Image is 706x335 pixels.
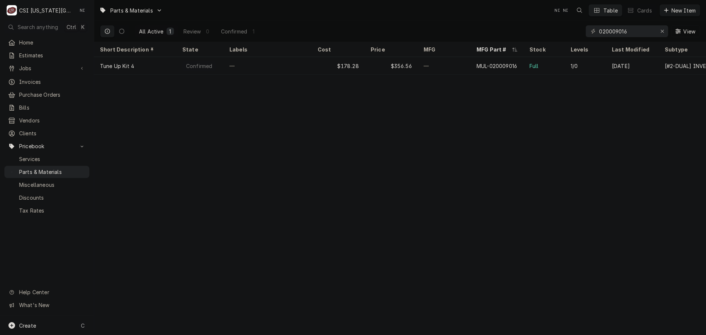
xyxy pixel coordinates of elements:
a: Go to Jobs [4,62,89,74]
a: Go to What's New [4,299,89,311]
span: Clients [19,129,86,137]
span: Discounts [19,194,86,202]
div: Labels [229,46,306,53]
div: Cost [318,46,357,53]
span: Jobs [19,64,75,72]
button: Erase input [656,25,668,37]
button: Search anythingCtrlK [4,21,89,33]
div: Nate Ingram's Avatar [560,5,571,15]
span: Home [19,39,86,46]
div: [DATE] [606,57,659,75]
div: $356.56 [365,57,418,75]
div: Nate Ingram's Avatar [552,5,563,15]
span: Ctrl [67,23,76,31]
div: — [224,57,312,75]
div: NI [552,5,563,15]
a: Discounts [4,192,89,204]
div: — [418,57,471,75]
span: Tax Rates [19,207,86,214]
a: Estimates [4,49,89,61]
a: Services [4,153,89,165]
span: Help Center [19,288,85,296]
span: Bills [19,104,86,111]
a: Vendors [4,114,89,126]
a: Bills [4,101,89,114]
a: Parts & Materials [4,166,89,178]
div: 1 [252,28,256,35]
div: Full [529,62,539,70]
span: Parts & Materials [110,7,153,14]
input: Keyword search [599,25,654,37]
div: CSI Kansas City.'s Avatar [7,5,17,15]
div: Nate Ingram's Avatar [77,5,88,15]
span: Search anything [18,23,58,31]
div: Levels [571,46,599,53]
span: Estimates [19,51,86,59]
a: Miscellaneous [4,179,89,191]
div: NI [77,5,88,15]
div: State [182,46,216,53]
a: Go to Pricebook [4,140,89,152]
div: Confirmed [185,62,213,70]
span: Parts & Materials [19,168,86,176]
a: Go to Parts & Materials [96,4,165,17]
div: 0 [206,28,210,35]
div: MFG Part # [477,46,510,53]
button: New Item [660,4,700,16]
div: Confirmed [221,28,247,35]
div: Tune Up Kit 4 [100,62,134,70]
a: Clients [4,127,89,139]
span: Create [19,322,36,329]
div: Review [183,28,201,35]
span: Invoices [19,78,86,86]
div: All Active [139,28,164,35]
div: 1/0 [571,62,578,70]
span: C [81,322,85,329]
a: Purchase Orders [4,89,89,101]
div: Stock [529,46,557,53]
span: Pricebook [19,142,75,150]
button: Open search [574,4,585,16]
div: MUL-020009016 [477,62,517,70]
div: CSI [US_STATE][GEOGRAPHIC_DATA]. [19,7,73,14]
div: Last Modified [612,46,652,53]
span: Miscellaneous [19,181,86,189]
a: Invoices [4,76,89,88]
span: Services [19,155,86,163]
div: Short Description [100,46,169,53]
span: Vendors [19,117,86,124]
button: View [671,25,700,37]
span: K [81,23,85,31]
div: Cards [637,7,652,14]
div: Table [603,7,618,14]
div: $178.28 [312,57,365,75]
span: What's New [19,301,85,309]
span: New Item [670,7,697,14]
a: Home [4,36,89,49]
div: 1 [168,28,172,35]
div: NI [560,5,571,15]
a: Go to Help Center [4,286,89,298]
span: Purchase Orders [19,91,86,99]
span: View [682,28,697,35]
div: Price [371,46,410,53]
div: C [7,5,17,15]
a: Tax Rates [4,204,89,217]
div: MFG [424,46,463,53]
